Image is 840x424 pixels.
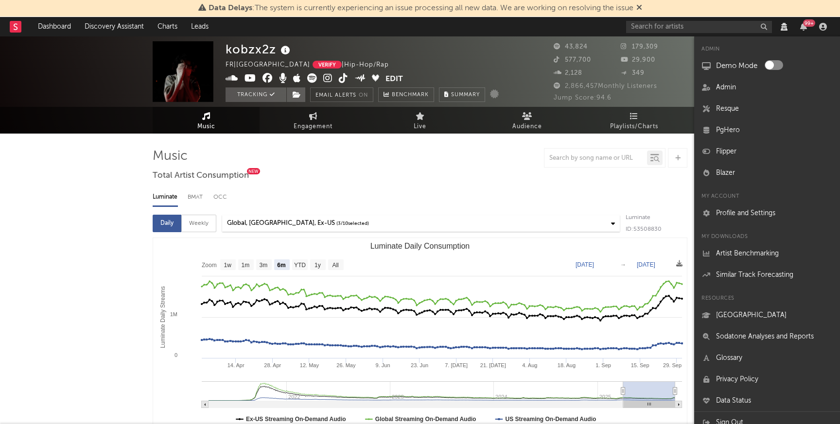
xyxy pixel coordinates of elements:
text: 15. Sep [631,362,649,368]
span: 2,128 [554,70,582,76]
span: Audience [512,121,542,133]
span: ( 3 / 10 selected) [336,218,369,229]
label: Demo Mode [716,60,757,72]
button: Tracking [226,87,286,102]
a: Dashboard [31,17,78,36]
a: Audience [473,107,580,134]
span: 179,309 [621,44,658,50]
text: All [332,262,338,269]
a: Discovery Assistant [78,17,151,36]
a: Live [367,107,473,134]
span: Data Delays [209,4,252,12]
div: BMAT [188,189,204,205]
div: Luminate ID: 53508830 [626,212,687,235]
text: [DATE] [576,261,594,268]
text: 1. Sep [595,362,611,368]
span: Music [197,121,215,133]
span: Playlists/Charts [610,121,658,133]
em: On [359,93,368,98]
span: 349 [621,70,645,76]
button: Verify [313,61,342,68]
a: Playlists/Charts [580,107,687,134]
text: 12. May [300,362,319,368]
text: 14. Apr [227,362,245,368]
a: Leads [184,17,215,36]
text: YTD [294,262,306,269]
a: PgHero [694,119,840,141]
text: 4. Aug [522,362,537,368]
text: 21. [DATE] [480,362,506,368]
span: 43,824 [554,44,588,50]
div: New [247,168,260,174]
a: Charts [151,17,184,36]
span: Summary [451,92,480,98]
text: Luminate Daily Consumption [370,242,470,250]
a: Benchmark [378,87,434,102]
button: Summary [439,87,485,102]
div: Resources [694,293,840,305]
a: Sodatone Analyses and Reports [694,326,840,347]
span: 29,900 [621,57,655,63]
a: Flipper [694,141,840,162]
text: 28. Apr [264,362,281,368]
input: Search by song name or URL [544,154,647,162]
span: 577,700 [554,57,591,63]
div: My Account [694,191,840,203]
a: Blazer [694,162,840,184]
a: Glossary [694,347,840,369]
div: FR | [GEOGRAPHIC_DATA] | Hip-Hop/Rap [226,59,411,71]
text: 1y [315,262,321,269]
text: Ex-US Streaming On-Demand Audio [246,416,346,423]
text: 18. Aug [558,362,576,368]
text: 1M [170,311,177,317]
text: [DATE] [637,261,655,268]
text: 29. Sep [663,362,682,368]
div: Luminate [153,189,178,205]
text: Luminate Daily Streams [159,286,166,348]
span: Live [414,121,426,133]
a: Music [153,107,260,134]
text: 26. May [336,362,356,368]
a: Similar Track Forecasting [694,264,840,286]
text: 3m [260,262,268,269]
span: Benchmark [392,89,429,101]
text: 6m [277,262,285,269]
text: 23. Jun [411,362,428,368]
a: Admin [694,77,840,98]
a: Artist Benchmarking [694,243,840,264]
div: My Downloads [694,231,840,243]
button: Edit [385,73,403,85]
text: 9. Jun [376,362,390,368]
div: Weekly [181,215,216,232]
div: Daily [153,215,181,232]
span: Total Artist Consumption [153,170,249,182]
text: 1w [224,262,232,269]
text: 1m [242,262,250,269]
a: Privacy Policy [694,369,840,390]
a: Profile and Settings [694,203,840,224]
div: OCC [213,189,226,205]
button: Email AlertsOn [310,87,373,102]
span: 2,866,457 Monthly Listeners [554,83,657,89]
a: [GEOGRAPHIC_DATA] [694,305,840,326]
span: Jump Score: 94.6 [554,95,612,101]
div: Admin [694,44,840,55]
span: Dismiss [636,4,642,12]
div: kobzx2z [226,41,293,57]
text: → [620,261,626,268]
div: 99 + [803,19,815,27]
input: Search for artists [626,21,772,33]
span: : The system is currently experiencing an issue processing all new data. We are working on resolv... [209,4,633,12]
text: US Streaming On-Demand Audio [505,416,596,423]
button: 99+ [800,23,807,31]
a: Resque [694,98,840,119]
text: Zoom [202,262,217,269]
text: 7. [DATE] [445,362,468,368]
span: Engagement [294,121,332,133]
a: Data Status [694,390,840,411]
text: 0 [175,352,177,358]
text: Global Streaming On-Demand Audio [375,416,476,423]
a: Engagement [260,107,367,134]
div: Global, [GEOGRAPHIC_DATA], Ex-US [227,218,335,229]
